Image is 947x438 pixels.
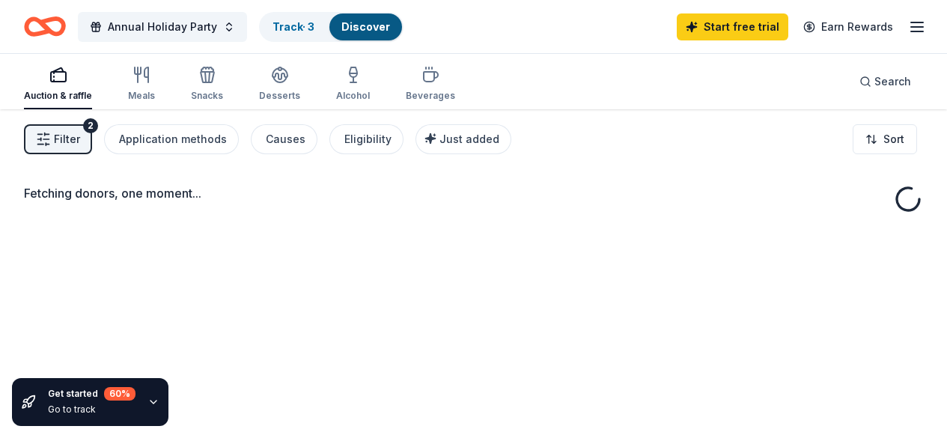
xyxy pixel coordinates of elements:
[48,387,135,401] div: Get started
[344,130,392,148] div: Eligibility
[24,9,66,44] a: Home
[259,12,404,42] button: Track· 3Discover
[24,90,92,102] div: Auction & raffle
[439,133,499,145] span: Just added
[415,124,511,154] button: Just added
[24,60,92,109] button: Auction & raffle
[677,13,788,40] a: Start free trial
[336,60,370,109] button: Alcohol
[128,90,155,102] div: Meals
[119,130,227,148] div: Application methods
[83,118,98,133] div: 2
[24,184,923,202] div: Fetching donors, one moment...
[191,60,223,109] button: Snacks
[78,12,247,42] button: Annual Holiday Party
[336,90,370,102] div: Alcohol
[104,387,135,401] div: 60 %
[853,124,917,154] button: Sort
[329,124,404,154] button: Eligibility
[191,90,223,102] div: Snacks
[794,13,902,40] a: Earn Rewards
[266,130,305,148] div: Causes
[128,60,155,109] button: Meals
[259,90,300,102] div: Desserts
[406,60,455,109] button: Beverages
[48,404,135,416] div: Go to track
[847,67,923,97] button: Search
[883,130,904,148] span: Sort
[259,60,300,109] button: Desserts
[272,20,314,33] a: Track· 3
[341,20,390,33] a: Discover
[54,130,80,148] span: Filter
[24,124,92,154] button: Filter2
[251,124,317,154] button: Causes
[108,18,217,36] span: Annual Holiday Party
[874,73,911,91] span: Search
[104,124,239,154] button: Application methods
[406,90,455,102] div: Beverages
